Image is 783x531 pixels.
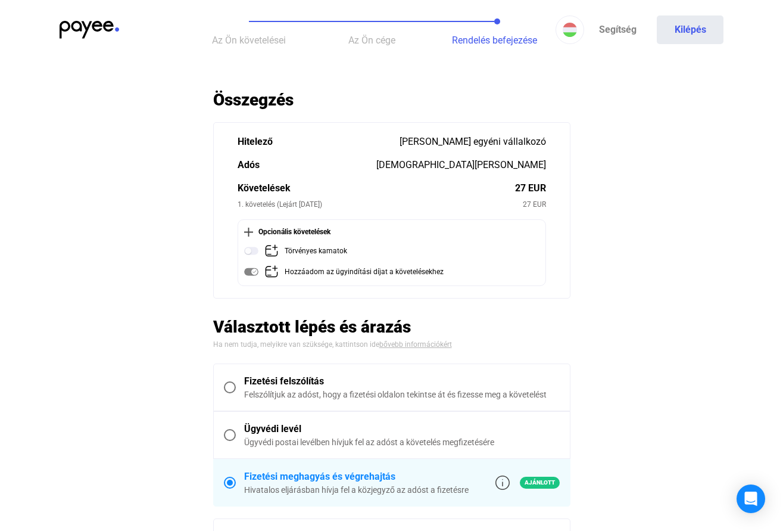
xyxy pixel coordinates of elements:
img: HU [563,23,577,37]
a: info-grey-outlineAjánlott [495,476,560,490]
img: plus-black [244,228,253,237]
div: Felszólítjuk az adóst, hogy a fizetési oldalon tekintse át és fizesse meg a követelést [244,389,560,400]
span: Ajánlott [520,477,560,489]
img: toggle-on-disabled [244,265,258,279]
img: add-claim [264,244,279,258]
div: Törvényes kamatok [285,244,347,259]
div: Ügyvédi postai levélben hívjuk fel az adóst a követelés megfizetésére [244,436,560,448]
div: [DEMOGRAPHIC_DATA][PERSON_NAME] [376,158,546,172]
img: toggle-off [244,244,258,258]
img: info-grey-outline [495,476,510,490]
button: Kilépés [657,15,723,44]
div: Fizetési felszólítás [244,374,560,389]
div: 27 EUR [523,198,546,210]
h2: Választott lépés és árazás [213,316,570,337]
img: add-claim [264,265,279,279]
div: Hivatalos eljárásban hívja fel a közjegyző az adóst a fizetésre [244,484,469,496]
div: Fizetési meghagyás és végrehajtás [244,470,469,484]
div: 27 EUR [515,181,546,195]
div: Követelések [238,181,515,195]
div: Hitelező [238,135,400,149]
span: Rendelés befejezése [452,35,537,46]
span: Ha nem tudja, melyikre van szüksége, kattintson ide [213,340,379,349]
a: Segítség [584,15,651,44]
span: Az Ön cége [348,35,395,46]
div: Open Intercom Messenger [737,485,765,513]
div: Adós [238,158,376,172]
h2: Összegzés [213,89,570,110]
button: HU [556,15,584,44]
div: 1. követelés (Lejárt [DATE]) [238,198,523,210]
a: bővebb információkért [379,340,452,349]
span: Az Ön követelései [212,35,286,46]
div: Ügyvédi levél [244,422,560,436]
div: [PERSON_NAME] egyéni vállalkozó [400,135,546,149]
img: payee-logo [60,21,119,39]
div: Hozzáadom az ügyindítási díjat a követelésekhez [285,265,444,280]
div: Opcionális követelések [244,226,539,238]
